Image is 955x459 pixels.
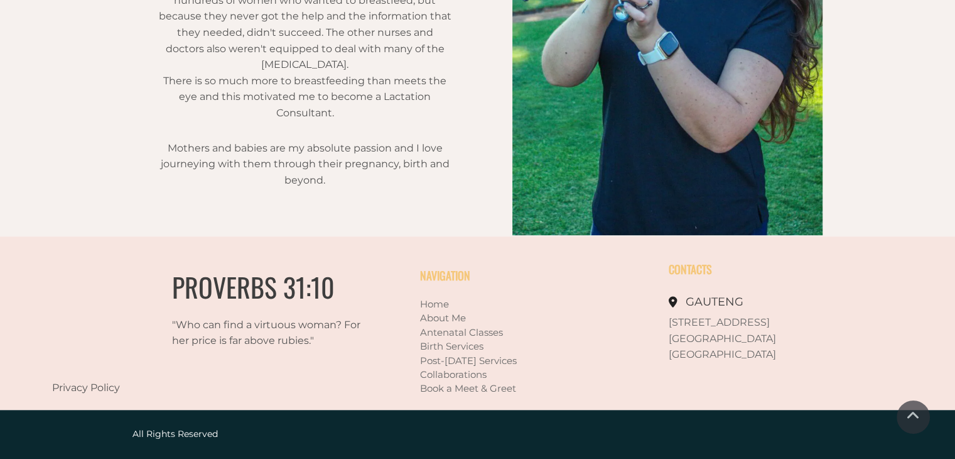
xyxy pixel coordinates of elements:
span: There is so much more to breastfeeding than meets the eye and this motivated me to become a Lacta... [163,75,446,119]
a: Privacy Policy [52,382,120,394]
a: Antenatal Classes [420,326,503,338]
span: NAVIGATION [420,267,470,284]
span: [GEOGRAPHIC_DATA] [669,348,776,360]
a: Home [420,298,449,310]
a: Collaborations [420,368,487,380]
span: "Who can find a virtuous woman? For her price is far above rubies [172,319,360,347]
span: [STREET_ADDRESS] [669,316,770,328]
a: Birth Services [420,340,483,352]
span: PROVERBS 31:10 [172,267,335,306]
span: GAUTENG [686,295,743,309]
a: Post-[DATE] Services [420,355,517,367]
span: ." [309,335,314,346]
a: Book a Meet & Greet [420,382,516,394]
span: Mothers and babies are my absolute passion and I love journeying with them through their pregnanc... [161,142,450,186]
span: All Rights Reserved [132,428,218,440]
a: About Me [420,312,466,324]
a: Scroll To Top [897,401,930,434]
span: CONTACTS [669,261,712,277]
span: [GEOGRAPHIC_DATA] [669,333,776,345]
